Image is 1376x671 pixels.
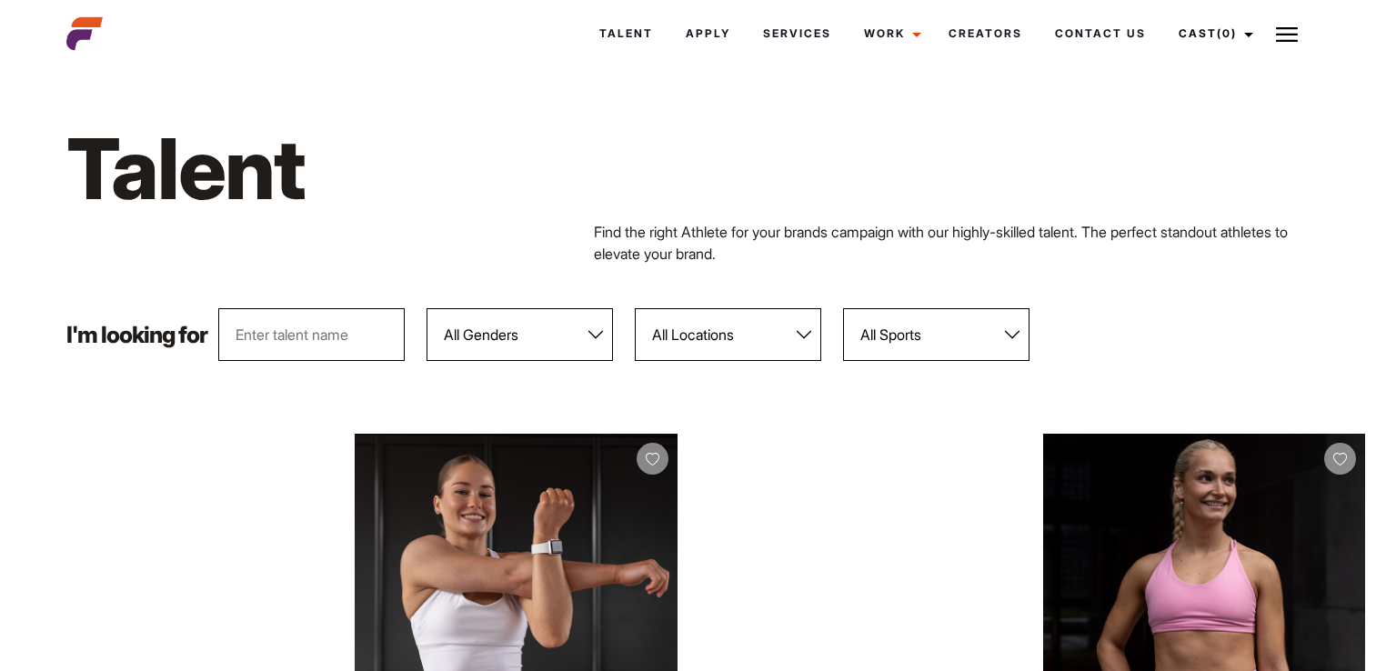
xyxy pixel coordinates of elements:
[1217,26,1237,40] span: (0)
[1276,24,1298,45] img: Burger icon
[583,9,669,58] a: Talent
[932,9,1039,58] a: Creators
[218,308,405,361] input: Enter talent name
[594,221,1311,265] p: Find the right Athlete for your brands campaign with our highly-skilled talent. The perfect stand...
[66,116,783,221] h1: Talent
[66,15,103,52] img: cropped-aefm-brand-fav-22-square.png
[1162,9,1264,58] a: Cast(0)
[848,9,932,58] a: Work
[1039,9,1162,58] a: Contact Us
[669,9,747,58] a: Apply
[66,324,207,346] p: I'm looking for
[747,9,848,58] a: Services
